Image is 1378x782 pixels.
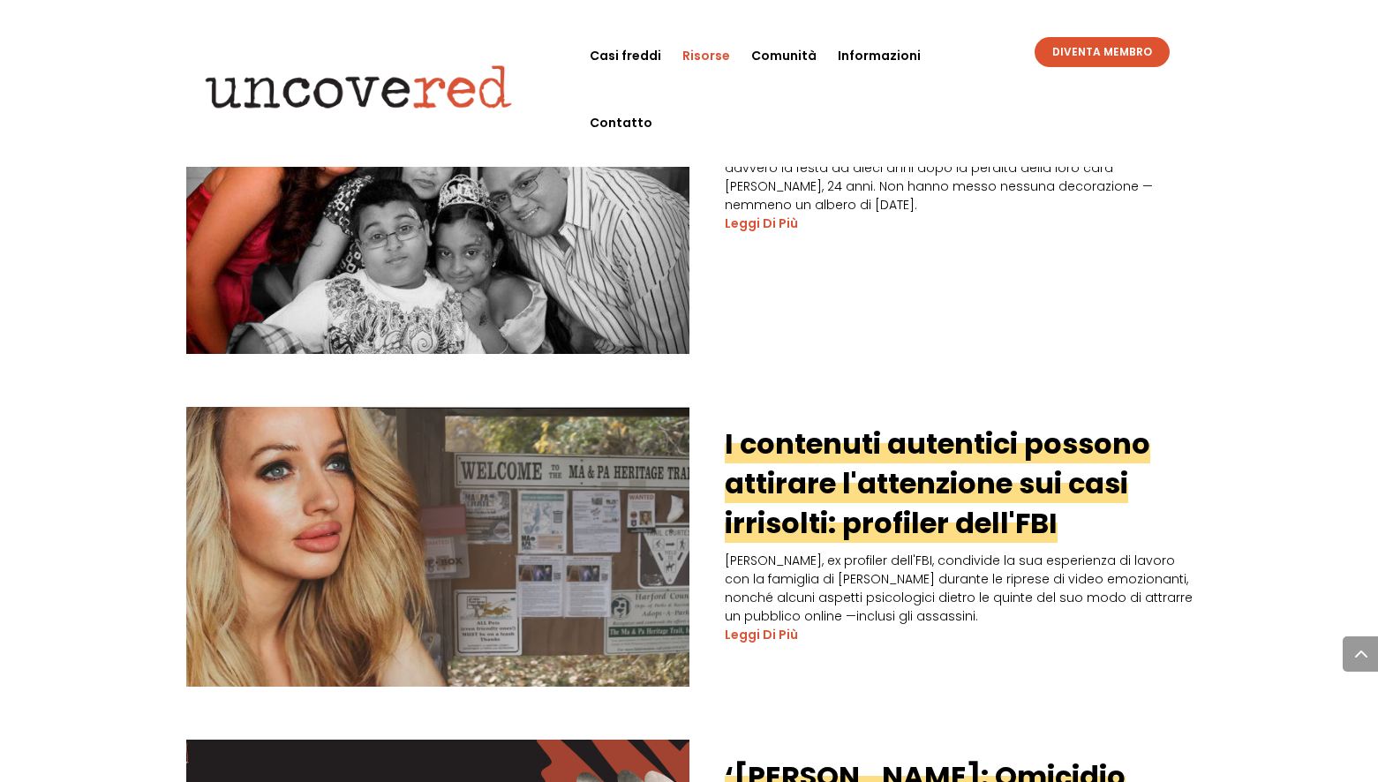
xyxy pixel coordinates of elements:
a: Informazioni [838,22,921,89]
a: leggi di più [725,626,798,644]
a: leggi di più [725,214,798,233]
a: Casi freddi [590,22,661,89]
img: Logo scoperto [191,53,528,122]
p: Fino allo scorso [DATE], la famiglia [PERSON_NAME] non festeggiava davvero la festa da dieci anni... [186,140,1193,214]
a: Risorse [682,22,730,89]
a: I contenuti autentici possono attirare l'attenzione sui casi irrisolti: profiler dell'FBI [725,424,1150,543]
a: DIVENTA MEMBRO [1035,37,1170,67]
img: Un decennio di perdite [186,74,689,354]
img: I contenuti autentici possono attirare l'attenzione sui casi irrisolti: profiler dell'FBI [186,407,689,687]
p: [PERSON_NAME], ex profiler dell'FBI, condivide la sua esperienza di lavoro con la famiglia di [PE... [186,552,1193,626]
a: Accedi [1076,26,1135,37]
a: Comunità [751,22,817,89]
a: Contatto [590,89,652,156]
